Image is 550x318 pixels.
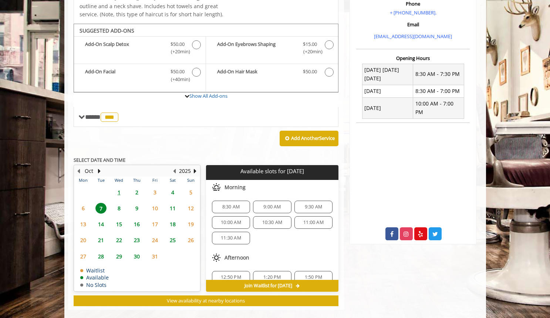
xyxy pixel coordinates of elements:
[362,85,413,97] td: [DATE]
[149,251,161,262] span: 31
[164,232,182,248] td: Select day25
[78,251,89,262] span: 27
[164,177,182,184] th: Sat
[85,68,163,83] b: Add-On Facial
[92,248,110,264] td: Select day28
[74,177,92,184] th: Mon
[192,167,198,175] button: Next Year
[74,295,339,306] button: View availability at nearby locations
[221,235,241,241] span: 11:30 AM
[95,235,107,245] span: 21
[303,220,324,225] span: 11:00 AM
[185,203,196,214] span: 12
[78,68,202,85] label: Add-On Facial
[358,1,468,6] h3: Phone
[74,24,339,93] div: The Made Man Haircut And Beard Trim Add-onS
[128,216,146,232] td: Select day16
[221,274,241,280] span: 12:50 PM
[212,271,250,284] div: 12:50 PM
[80,282,109,288] td: No Slots
[164,184,182,200] td: Select day4
[253,201,291,213] div: 9:00 AM
[209,168,335,174] p: Available slots for [DATE]
[149,187,161,198] span: 3
[149,235,161,245] span: 24
[210,40,334,58] label: Add-On Eyebrows Shaping
[291,135,335,141] b: Add Another Service
[280,131,338,146] button: Add AnotherService
[110,184,128,200] td: Select day1
[294,271,333,284] div: 1:50 PM
[299,48,321,56] span: (+20min )
[146,216,163,232] td: Select day17
[164,216,182,232] td: Select day18
[92,216,110,232] td: Select day14
[294,216,333,229] div: 11:00 AM
[182,184,200,200] td: Select day5
[212,232,250,244] div: 11:30 AM
[114,251,125,262] span: 29
[362,64,413,85] td: [DATE] [DATE] [DATE]
[95,203,107,214] span: 7
[74,216,92,232] td: Select day13
[95,251,107,262] span: 28
[303,68,317,76] span: $50.00
[212,201,250,213] div: 8:30 AM
[305,204,322,210] span: 9:30 AM
[128,200,146,216] td: Select day9
[128,232,146,248] td: Select day23
[182,216,200,232] td: Select day19
[92,232,110,248] td: Select day21
[146,232,163,248] td: Select day24
[253,216,291,229] div: 10:30 AM
[167,297,245,304] span: View availability at nearby locations
[114,235,125,245] span: 22
[80,27,134,34] b: SUGGESTED ADD-ONS
[225,255,249,261] span: Afternoon
[179,167,191,175] button: 2025
[110,232,128,248] td: Select day22
[362,97,413,118] td: [DATE]
[212,216,250,229] div: 10:00 AM
[92,177,110,184] th: Tue
[263,204,281,210] span: 9:00 AM
[78,219,89,230] span: 13
[167,235,178,245] span: 25
[131,251,142,262] span: 30
[110,216,128,232] td: Select day15
[78,40,202,58] label: Add-On Scalp Detox
[131,235,142,245] span: 23
[390,9,436,16] a: + [PHONE_NUMBER].
[262,220,283,225] span: 10:30 AM
[80,268,109,273] td: Waitlist
[131,203,142,214] span: 9
[253,271,291,284] div: 1:20 PM
[74,157,125,163] b: SELECT DATE AND TIME
[413,85,464,97] td: 8:30 AM - 7:00 PM
[171,68,185,76] span: $50.00
[185,235,196,245] span: 26
[305,274,322,280] span: 1:50 PM
[167,203,178,214] span: 11
[114,219,125,230] span: 15
[172,167,178,175] button: Previous Year
[128,177,146,184] th: Thu
[212,183,221,192] img: morning slots
[374,33,452,40] a: [EMAIL_ADDRESS][DOMAIN_NAME]
[146,184,163,200] td: Select day3
[76,167,82,175] button: Previous Month
[80,275,109,280] td: Available
[128,248,146,264] td: Select day30
[413,97,464,118] td: 10:00 AM - 7:00 PM
[114,187,125,198] span: 1
[182,200,200,216] td: Select day12
[221,220,241,225] span: 10:00 AM
[146,200,163,216] td: Select day10
[110,248,128,264] td: Select day29
[74,200,92,216] td: Select day6
[167,187,178,198] span: 4
[110,200,128,216] td: Select day8
[217,68,296,77] b: Add-On Hair Mask
[182,232,200,248] td: Select day26
[263,274,281,280] span: 1:20 PM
